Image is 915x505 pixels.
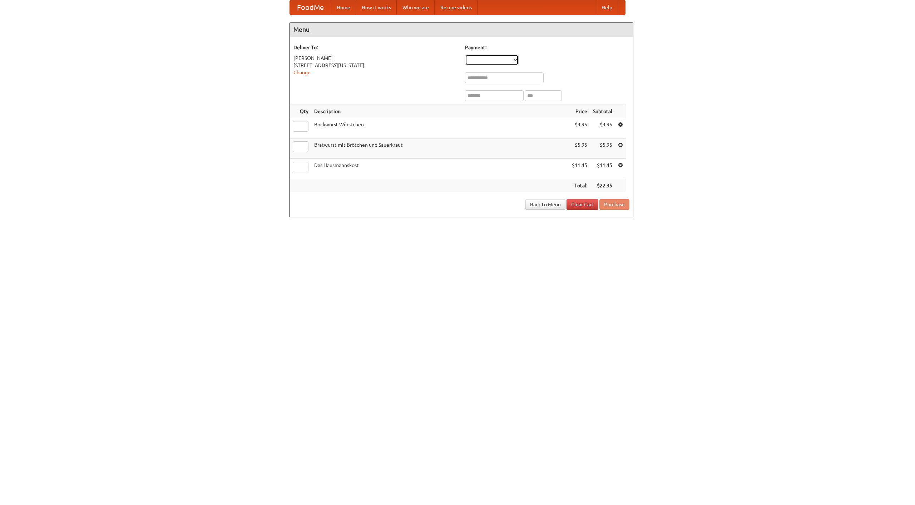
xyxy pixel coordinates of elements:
[290,0,331,15] a: FoodMe
[590,179,615,192] th: $22.35
[596,0,618,15] a: Help
[290,22,633,37] h4: Menu
[465,44,629,51] h5: Payment:
[525,199,565,210] a: Back to Menu
[356,0,397,15] a: How it works
[331,0,356,15] a: Home
[569,159,590,179] td: $11.45
[397,0,435,15] a: Who we are
[569,138,590,159] td: $5.95
[569,179,590,192] th: Total:
[293,70,311,75] a: Change
[293,44,458,51] h5: Deliver To:
[293,62,458,69] div: [STREET_ADDRESS][US_STATE]
[311,105,569,118] th: Description
[311,159,569,179] td: Das Hausmannskost
[569,118,590,138] td: $4.95
[599,199,629,210] button: Purchase
[293,55,458,62] div: [PERSON_NAME]
[590,118,615,138] td: $4.95
[590,159,615,179] td: $11.45
[569,105,590,118] th: Price
[290,105,311,118] th: Qty
[311,138,569,159] td: Bratwurst mit Brötchen und Sauerkraut
[567,199,598,210] a: Clear Cart
[590,105,615,118] th: Subtotal
[590,138,615,159] td: $5.95
[435,0,478,15] a: Recipe videos
[311,118,569,138] td: Bockwurst Würstchen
